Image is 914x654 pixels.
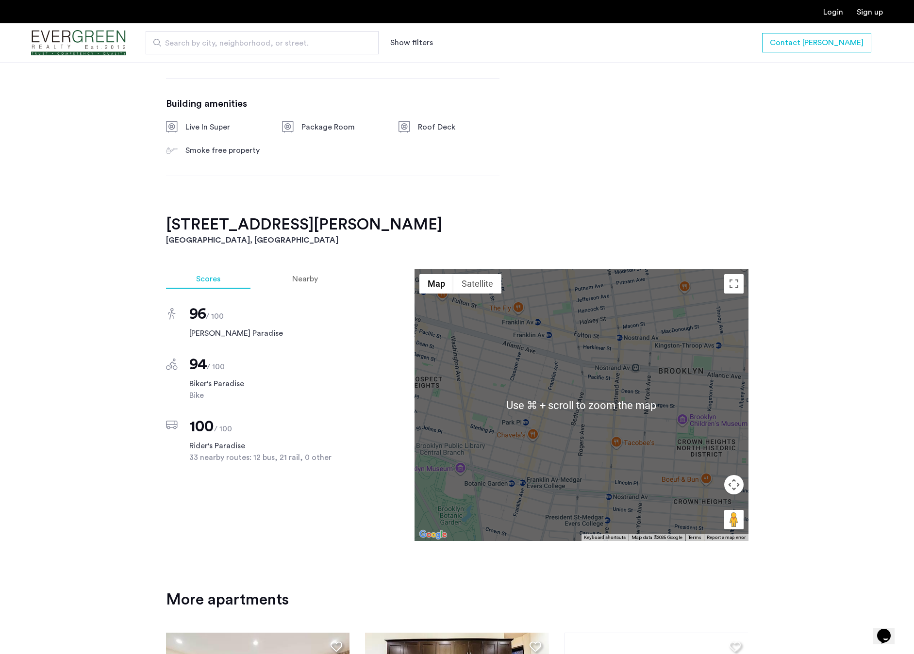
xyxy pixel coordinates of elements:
button: Map camera controls [724,475,744,494]
h3: [GEOGRAPHIC_DATA], [GEOGRAPHIC_DATA] [166,234,748,246]
button: Show street map [419,274,453,294]
span: Search by city, neighborhood, or street. [165,37,351,49]
img: score [166,421,178,429]
img: score [168,308,176,320]
h2: [STREET_ADDRESS][PERSON_NAME] [166,215,748,234]
button: Toggle fullscreen view [724,274,744,294]
a: Terms [688,534,701,541]
a: Open this area in Google Maps (opens a new window) [417,528,449,541]
img: score [166,359,178,370]
span: Biker's Paradise [189,378,348,390]
span: 100 [189,419,214,434]
button: Keyboard shortcuts [584,534,626,541]
span: Contact [PERSON_NAME] [770,37,864,49]
span: [PERSON_NAME] Paradise [189,327,348,339]
span: Nearby [292,275,318,283]
button: button [762,33,871,52]
a: Login [823,8,843,16]
img: Google [417,528,449,541]
a: Registration [857,8,883,16]
span: Scores [196,275,220,283]
span: Rider's Paradise [189,440,348,452]
span: 33 nearby routes: 12 bus, 21 rail, 0 other [189,452,348,463]
button: Show or hide filters [390,37,433,49]
img: logo [31,25,126,61]
span: / 100 [206,312,224,320]
button: Show satellite imagery [453,274,501,294]
div: Roof Deck [418,121,499,133]
div: More apartments [166,590,748,609]
span: / 100 [207,363,225,371]
h3: Building amenities [166,98,499,110]
div: Live In Super [185,121,267,133]
span: 96 [189,306,206,322]
iframe: chat widget [873,615,904,644]
a: Cazamio Logo [31,25,126,61]
div: Smoke free property [185,145,267,156]
span: / 100 [214,425,232,433]
span: Bike [189,390,348,401]
div: Package Room [301,121,383,133]
span: Map data ©2025 Google [631,535,682,540]
a: Report a map error [707,534,746,541]
input: Apartment Search [146,31,379,54]
span: 94 [189,357,207,372]
button: Drag Pegman onto the map to open Street View [724,510,744,529]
